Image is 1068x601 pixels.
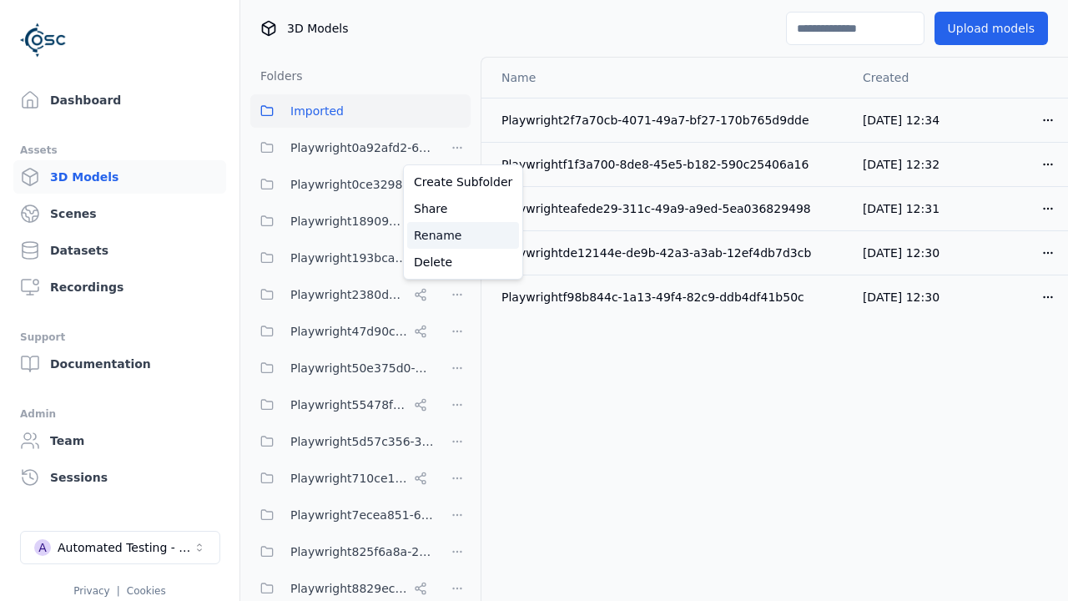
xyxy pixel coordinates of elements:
[407,169,519,195] a: Create Subfolder
[407,195,519,222] a: Share
[407,249,519,275] a: Delete
[407,222,519,249] a: Rename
